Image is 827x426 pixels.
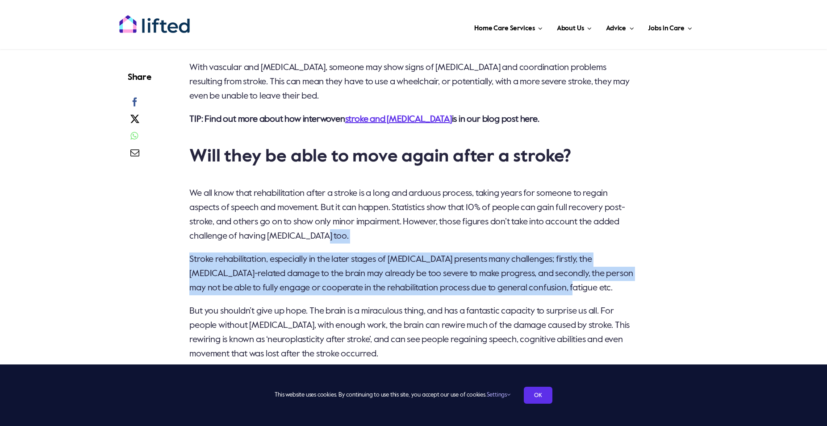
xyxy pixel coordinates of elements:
span: Advice [606,21,626,36]
span: We all know that rehabilitation after a stroke is a long and arduous process, taking years for so... [189,189,625,241]
a: Jobs in Care [645,13,695,40]
b: TIP: Find out more about how interwoven is in our blog post here. [189,115,539,124]
span: This website uses cookies. By continuing to use this site, you accept our use of cookies. [275,388,510,402]
a: Settings [487,392,510,398]
a: lifted-logo [119,15,190,24]
a: stroke and [MEDICAL_DATA] [345,115,452,124]
span: Will they be able to move again after a stroke? [189,148,571,165]
a: Advice [603,13,636,40]
a: Home Care Services [472,13,545,40]
a: About Us [554,13,594,40]
h4: Share [128,71,151,84]
span: With vascular and [MEDICAL_DATA], someone may show signs of [MEDICAL_DATA] and coordination probl... [189,63,629,101]
span: Jobs in Care [648,21,684,36]
span: About Us [557,21,584,36]
a: WhatsApp [128,130,140,147]
nav: Main Menu [219,13,695,40]
span: Stroke rehabilitation, especially in the later stages of [MEDICAL_DATA] presents many challenges;... [189,255,633,293]
a: Email [128,147,142,164]
span: Home Care Services [474,21,535,36]
span: But you shouldn’t give up hope. The brain is a miraculous thing, and has a fantastic capacity to ... [189,307,630,359]
a: OK [524,387,552,404]
a: X [128,113,142,130]
a: Facebook [128,96,142,113]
